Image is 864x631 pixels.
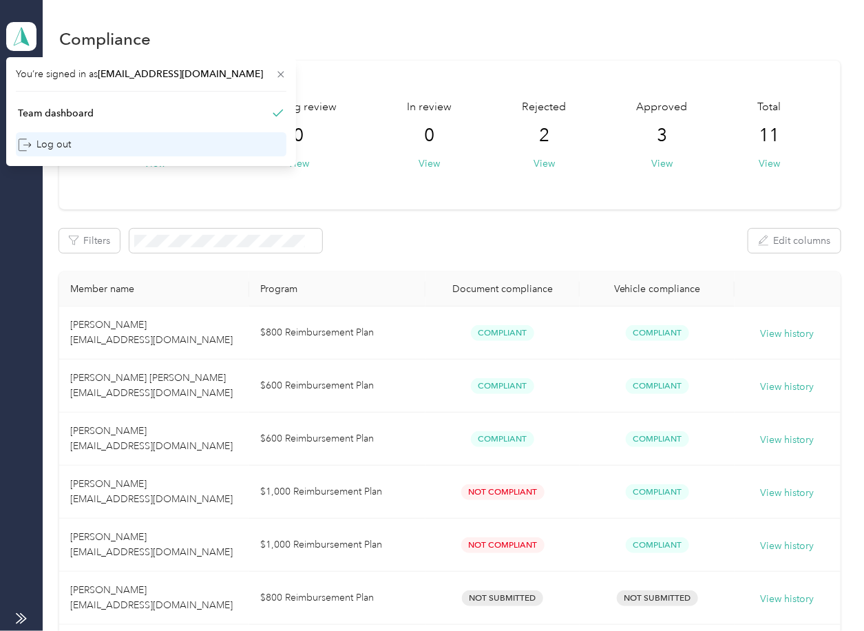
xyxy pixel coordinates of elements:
td: $600 Reimbursement Plan [249,413,425,466]
button: Edit columns [748,229,841,253]
span: Not Compliant [461,484,545,500]
button: View history [761,539,814,554]
span: Compliant [626,325,689,341]
span: Compliant [626,484,689,500]
div: Vehicle compliance [591,283,724,295]
td: $800 Reimbursement Plan [249,572,425,625]
button: View [419,156,440,171]
span: [PERSON_NAME] [EMAIL_ADDRESS][DOMAIN_NAME] [70,478,233,505]
span: You’re signed in as [16,67,286,81]
span: Compliant [471,378,534,394]
button: View [534,156,555,171]
td: $1,000 Reimbursement Plan [249,519,425,572]
span: [PERSON_NAME] [PERSON_NAME] [EMAIL_ADDRESS][DOMAIN_NAME] [70,372,235,399]
button: View [288,156,309,171]
span: Rejected [522,99,566,116]
h1: Compliance [59,32,151,46]
span: 11 [759,125,779,147]
span: Not Submitted [462,590,543,606]
span: 2 [539,125,549,147]
th: Program [249,272,425,307]
span: Compliant [626,431,689,447]
button: View history [761,486,814,501]
button: View history [761,380,814,395]
div: Log out [18,137,71,152]
button: View history [761,433,814,448]
span: Compliant [471,431,534,447]
span: [PERSON_NAME] [EMAIL_ADDRESS][DOMAIN_NAME] [70,584,233,611]
th: Member name [59,272,249,307]
span: Approved [636,99,687,116]
iframe: Everlance-gr Chat Button Frame [787,554,864,631]
span: [PERSON_NAME] [EMAIL_ADDRESS][DOMAIN_NAME] [70,425,233,452]
td: $1,000 Reimbursement Plan [249,466,425,519]
span: [EMAIL_ADDRESS][DOMAIN_NAME] [98,68,263,80]
span: 3 [657,125,667,147]
span: Not Compliant [461,537,545,553]
span: Pending review [260,99,337,116]
button: View history [761,592,814,607]
span: 0 [293,125,304,147]
button: View [759,156,780,171]
td: $600 Reimbursement Plan [249,360,425,413]
button: View [651,156,673,171]
span: Not Submitted [617,590,698,606]
span: Total [757,99,781,116]
td: $800 Reimbursement Plan [249,307,425,360]
span: Compliant [471,325,534,341]
button: Filters [59,229,120,253]
button: View history [761,327,814,342]
div: Team dashboard [18,106,94,121]
span: [PERSON_NAME] [EMAIL_ADDRESS][DOMAIN_NAME] [70,319,233,346]
span: In review [407,99,452,116]
span: Compliant [626,537,689,553]
span: [PERSON_NAME] [EMAIL_ADDRESS][DOMAIN_NAME] [70,531,233,558]
span: 0 [424,125,434,147]
div: Document compliance [436,283,569,295]
span: Compliant [626,378,689,394]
